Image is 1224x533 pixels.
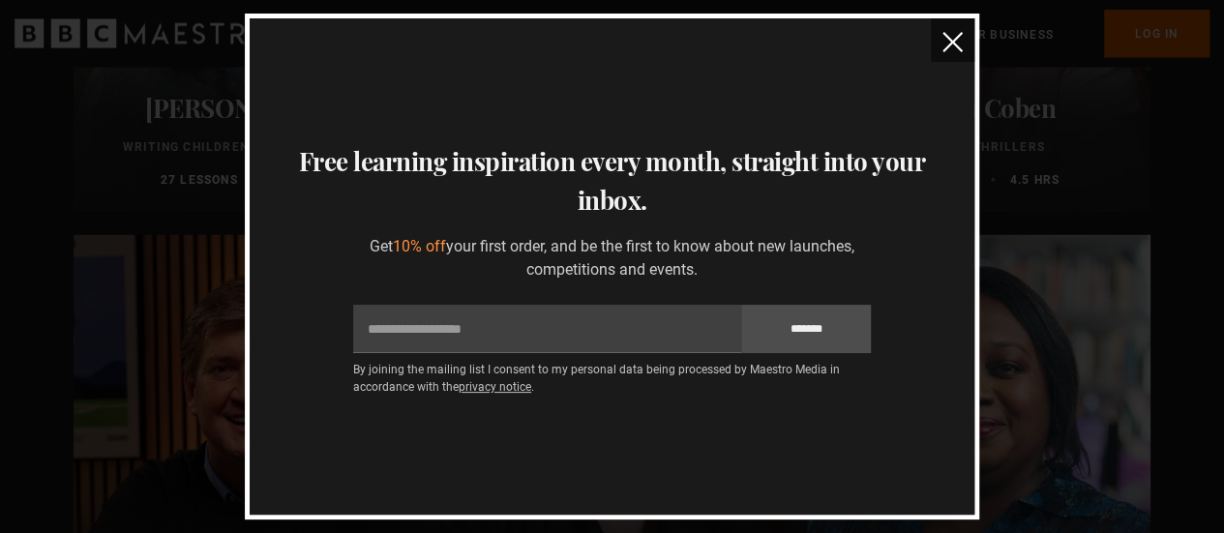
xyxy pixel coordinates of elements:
button: close [931,18,974,62]
p: By joining the mailing list I consent to my personal data being processed by Maestro Media in acc... [353,361,871,396]
p: Get your first order, and be the first to know about new launches, competitions and events. [353,235,871,281]
h3: Free learning inspiration every month, straight into your inbox. [273,142,951,220]
a: privacy notice [459,380,531,394]
span: 10% off [393,237,446,255]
